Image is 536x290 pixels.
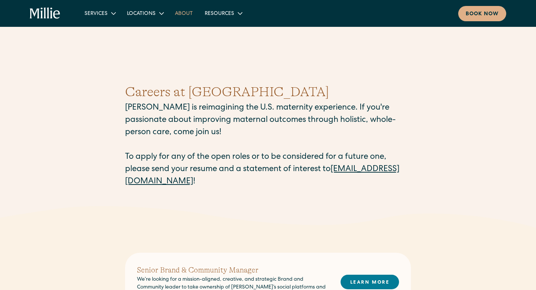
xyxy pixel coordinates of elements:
a: Book now [458,6,506,21]
div: Services [84,10,108,18]
div: Book now [466,10,499,18]
div: Resources [199,7,248,19]
div: Locations [121,7,169,19]
h2: Senior Brand & Community Manager [137,265,329,276]
a: home [30,7,61,19]
div: Resources [205,10,234,18]
h1: Careers at [GEOGRAPHIC_DATA] [125,82,411,102]
div: Locations [127,10,156,18]
p: [PERSON_NAME] is reimagining the U.S. maternity experience. If you're passionate about improving ... [125,102,411,188]
a: About [169,7,199,19]
a: LEARN MORE [341,275,399,289]
div: Services [79,7,121,19]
